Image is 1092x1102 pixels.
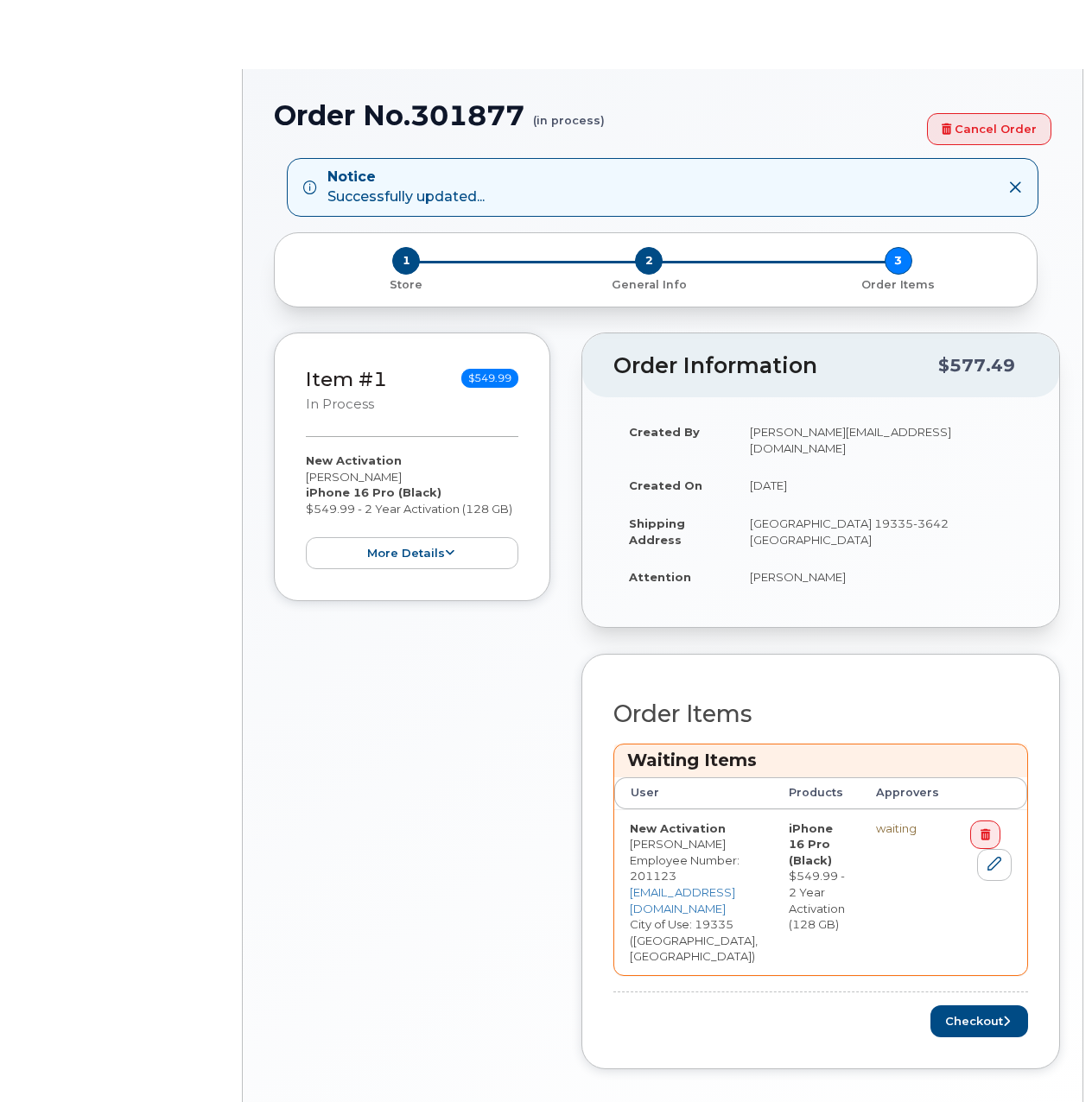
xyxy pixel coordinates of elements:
strong: Attention [629,570,691,584]
strong: iPhone 16 Pro (Black) [306,485,441,499]
small: in process [306,396,374,412]
strong: Created By [629,425,700,439]
a: Cancel Order [927,113,1051,145]
h3: Waiting Items [627,749,1014,772]
td: [PERSON_NAME][EMAIL_ADDRESS][DOMAIN_NAME] [734,413,1028,466]
td: [PERSON_NAME] City of Use: 19335 ([GEOGRAPHIC_DATA], [GEOGRAPHIC_DATA]) [614,809,773,975]
strong: New Activation [630,821,726,835]
button: more details [306,537,518,569]
button: Checkout [930,1005,1028,1037]
strong: Shipping Address [629,516,685,547]
strong: New Activation [306,453,402,467]
th: Products [773,777,860,808]
a: 2 General Info [524,275,774,293]
th: User [614,777,773,808]
span: $549.99 [461,369,518,388]
a: Item #1 [306,367,387,391]
td: [GEOGRAPHIC_DATA] 19335-3642 [GEOGRAPHIC_DATA] [734,504,1028,558]
span: Employee Number: 201123 [630,853,740,883]
td: [PERSON_NAME] [734,558,1028,596]
th: Approvers [860,777,955,808]
span: 1 [392,247,420,275]
h2: Order Information [613,354,938,378]
small: (in process) [533,100,605,127]
div: waiting [876,820,939,837]
p: Store [295,277,517,293]
h2: Order Items [613,701,1028,727]
a: 1 Store [289,275,524,293]
td: $549.99 - 2 Year Activation (128 GB) [773,809,860,975]
a: [EMAIL_ADDRESS][DOMAIN_NAME] [630,885,735,915]
strong: Notice [327,168,485,187]
td: [DATE] [734,466,1028,504]
strong: iPhone 16 Pro (Black) [789,821,833,867]
div: [PERSON_NAME] $549.99 - 2 Year Activation (128 GB) [306,453,518,569]
strong: Created On [629,478,702,492]
h1: Order No.301877 [274,100,918,130]
div: $577.49 [938,349,1015,382]
p: General Info [531,277,767,293]
div: Successfully updated... [327,168,485,207]
span: 2 [635,247,663,275]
